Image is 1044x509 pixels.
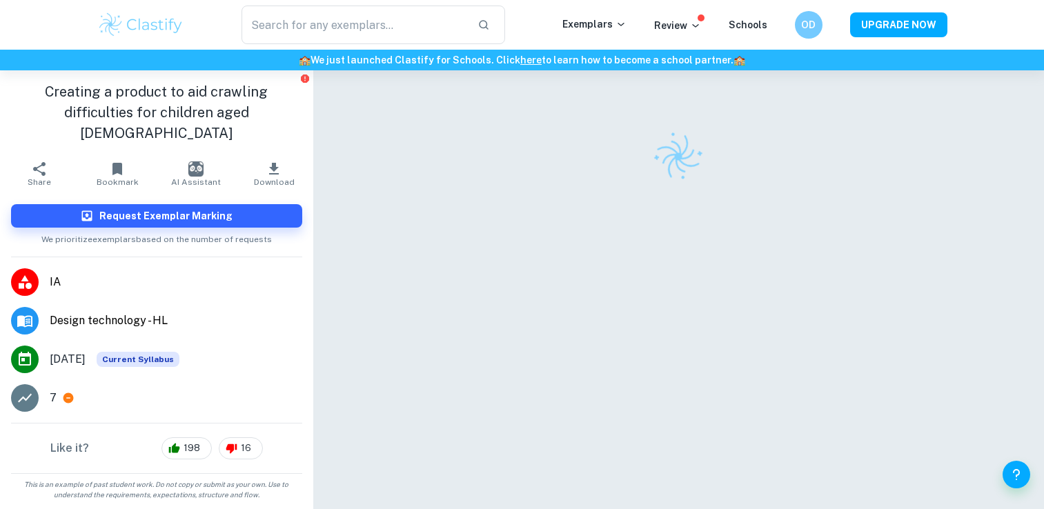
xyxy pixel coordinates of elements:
[97,11,185,39] img: Clastify logo
[161,437,212,459] div: 198
[300,73,311,83] button: Report issue
[242,6,467,44] input: Search for any exemplars...
[99,208,233,223] h6: Request Exemplar Marking
[97,352,179,367] div: This exemplar is based on the current syllabus. Feel free to refer to it for inspiration/ideas wh...
[188,161,204,177] img: AI Assistant
[50,351,86,368] span: [DATE]
[233,441,259,455] span: 16
[562,17,627,32] p: Exemplars
[219,437,263,459] div: 16
[800,17,816,32] h6: OD
[11,204,302,228] button: Request Exemplar Marking
[97,352,179,367] span: Current Syllabus
[729,19,767,30] a: Schools
[733,54,745,66] span: 🏫
[97,177,139,187] span: Bookmark
[795,11,823,39] button: OD
[176,441,208,455] span: 198
[654,18,701,33] p: Review
[235,154,313,193] button: Download
[171,177,221,187] span: AI Assistant
[157,154,235,193] button: AI Assistant
[28,177,51,187] span: Share
[50,440,89,457] h6: Like it?
[41,228,272,246] span: We prioritize exemplars based on the number of requests
[50,312,302,329] span: Design technology - HL
[78,154,156,193] button: Bookmark
[299,54,311,66] span: 🏫
[6,479,308,500] span: This is an example of past student work. Do not copy or submit as your own. Use to understand the...
[645,123,713,190] img: Clastify logo
[50,274,302,290] span: IA
[3,52,1041,68] h6: We just launched Clastify for Schools. Click to learn how to become a school partner.
[850,12,947,37] button: UPGRADE NOW
[11,81,302,143] h1: Creating a product to aid crawling difficulties for children aged [DEMOGRAPHIC_DATA]
[50,390,57,406] p: 7
[1003,461,1030,488] button: Help and Feedback
[254,177,295,187] span: Download
[520,54,542,66] a: here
